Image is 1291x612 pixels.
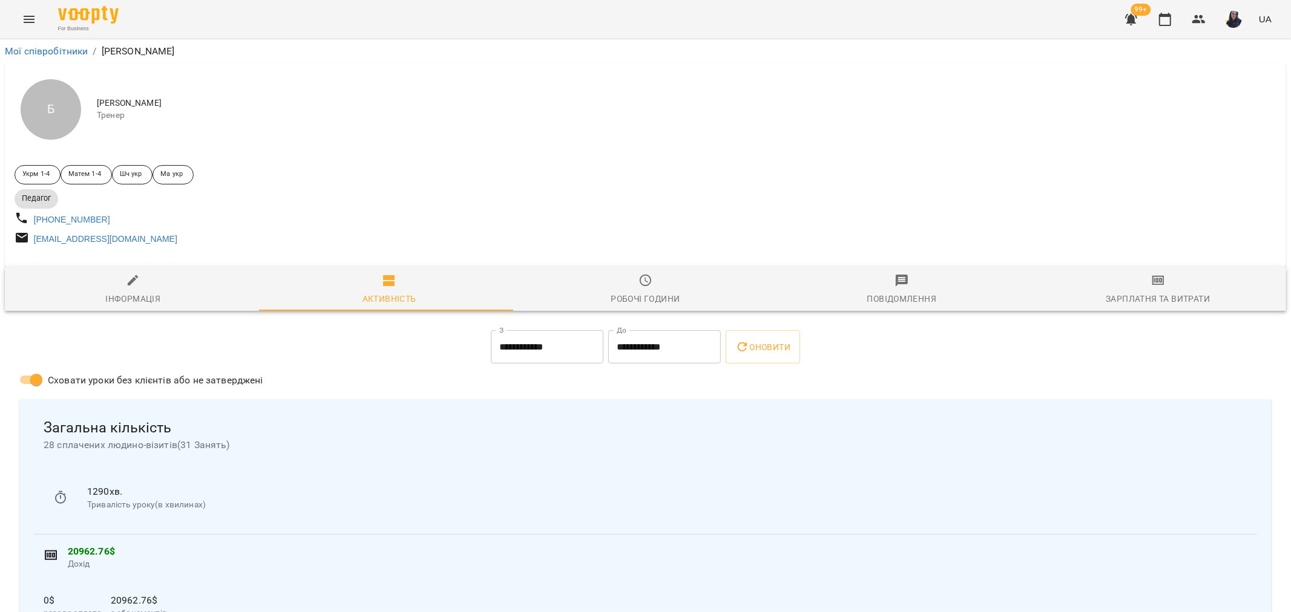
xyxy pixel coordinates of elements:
nav: breadcrumb [5,44,1286,59]
button: Menu [15,5,44,34]
span: Оновити [735,340,790,354]
img: de66a22b4ea812430751315b74cfe34b.jpg [1225,11,1242,28]
div: Повідомлення [867,291,937,306]
p: 20962.76 $ [68,544,1247,559]
a: [EMAIL_ADDRESS][DOMAIN_NAME] [34,234,177,244]
p: Матем 1-4 [68,169,101,180]
div: Активність [363,291,416,306]
span: [PERSON_NAME] [97,97,1276,109]
p: 20962.76 $ [111,593,167,608]
button: Оновити [726,330,800,364]
div: Робочі години [611,291,680,306]
span: Дохід [68,558,1247,570]
li: / [93,44,97,59]
img: Voopty Logo [58,6,119,24]
span: Загальна кількість [44,418,1247,437]
span: Сховати уроки без клієнтів або не затверджені [48,373,263,388]
p: Шч укр [120,169,142,180]
span: UA [1259,13,1272,25]
span: 99+ [1131,4,1151,16]
p: Ма укр [160,169,183,180]
p: Укрм 1-4 [22,169,50,180]
p: 1290 хв. [87,484,1238,499]
div: Інформація [105,291,160,306]
span: For Business [58,25,119,33]
span: Тренер [97,109,1276,122]
p: 0 $ [44,593,101,608]
span: Педагог [15,193,58,204]
p: [PERSON_NAME] [102,44,175,59]
p: Тривалість уроку(в хвилинах) [87,499,1238,511]
div: Б [21,79,81,140]
a: [PHONE_NUMBER] [34,215,110,224]
a: Мої співробітники [5,45,88,57]
button: UA [1254,8,1276,30]
div: Зарплатня та Витрати [1106,291,1210,306]
span: 28 сплачених людино-візитів ( 31 Занять ) [44,438,1247,452]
